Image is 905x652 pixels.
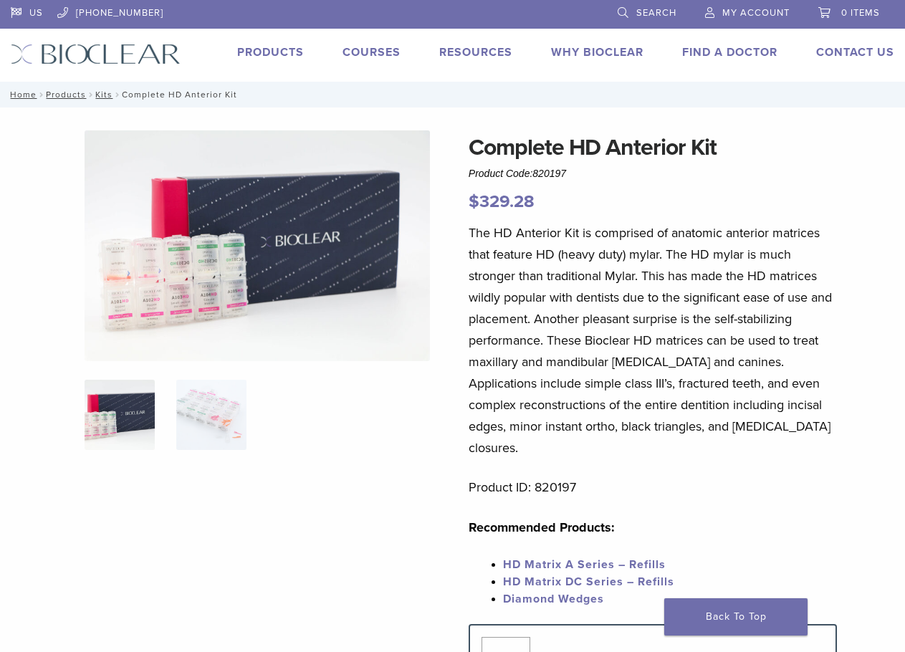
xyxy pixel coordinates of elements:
[503,592,604,606] a: Diamond Wedges
[46,90,86,100] a: Products
[551,45,643,59] a: Why Bioclear
[469,191,479,212] span: $
[439,45,512,59] a: Resources
[112,91,122,98] span: /
[6,90,37,100] a: Home
[469,476,837,498] p: Product ID: 820197
[469,191,535,212] bdi: 329.28
[503,575,674,589] a: HD Matrix DC Series – Refills
[85,130,430,361] img: IMG_8088 (1)
[11,44,181,64] img: Bioclear
[37,91,46,98] span: /
[343,45,401,59] a: Courses
[532,168,566,179] span: 820197
[469,168,566,179] span: Product Code:
[86,91,95,98] span: /
[85,380,155,450] img: IMG_8088-1-324x324.jpg
[95,90,112,100] a: Kits
[469,519,615,535] strong: Recommended Products:
[841,7,880,19] span: 0 items
[176,380,246,450] img: Complete HD Anterior Kit - Image 2
[469,130,837,165] h1: Complete HD Anterior Kit
[722,7,790,19] span: My Account
[503,557,666,572] a: HD Matrix A Series – Refills
[816,45,894,59] a: Contact Us
[636,7,676,19] span: Search
[469,222,837,459] p: The HD Anterior Kit is comprised of anatomic anterior matrices that feature HD (heavy duty) mylar...
[664,598,808,636] a: Back To Top
[237,45,304,59] a: Products
[682,45,777,59] a: Find A Doctor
